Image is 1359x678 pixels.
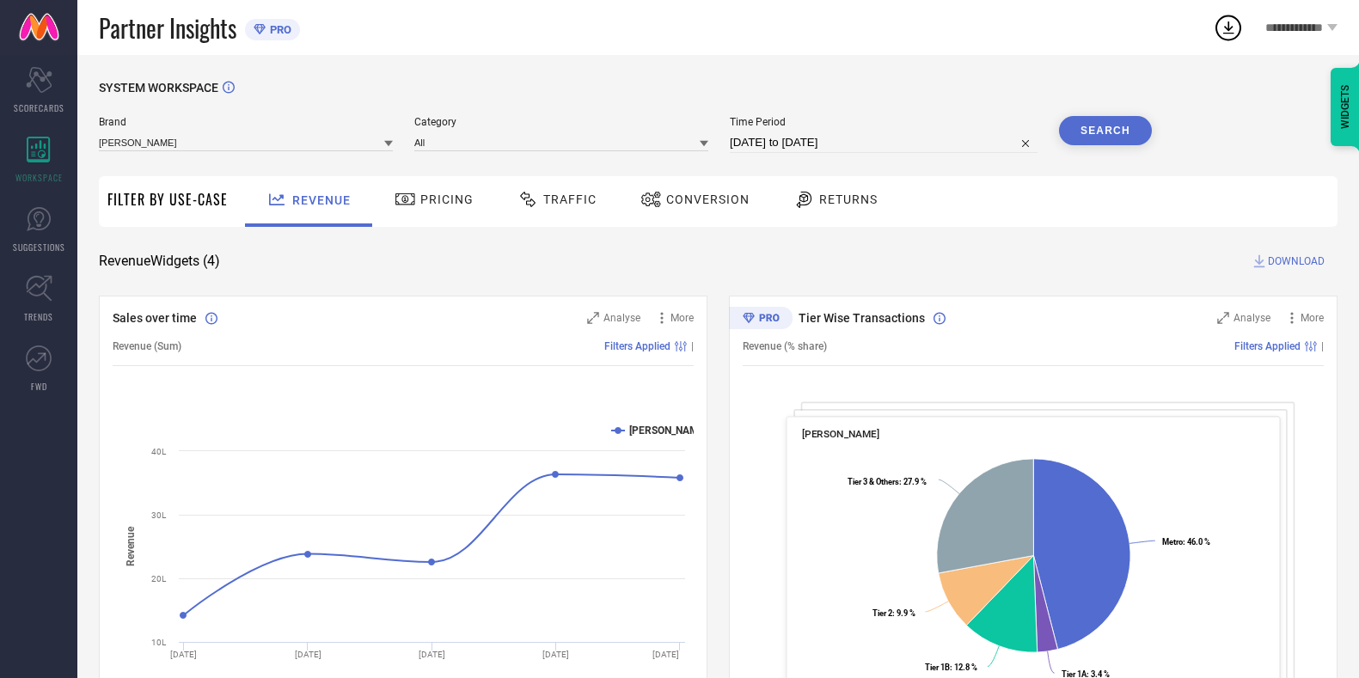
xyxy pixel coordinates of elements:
span: Time Period [730,116,1038,128]
tspan: Tier 1B [925,663,950,672]
text: : 12.8 % [925,663,977,672]
div: Open download list [1213,12,1244,43]
span: Partner Insights [99,10,236,46]
span: Tier Wise Transactions [799,311,925,325]
span: Conversion [666,192,750,206]
span: More [670,312,694,324]
span: Traffic [543,192,597,206]
text: [DATE] [652,650,679,659]
span: DOWNLOAD [1268,253,1325,270]
span: Revenue (% share) [743,340,827,352]
text: [DATE] [295,650,321,659]
span: Returns [819,192,878,206]
text: : 27.9 % [848,477,927,486]
span: Revenue [292,193,351,207]
div: Premium [729,307,793,333]
text: : 9.9 % [872,608,915,618]
span: | [1321,340,1324,352]
span: PRO [266,23,291,36]
tspan: Tier 2 [872,608,892,618]
span: [PERSON_NAME] [802,428,880,440]
text: [DATE] [419,650,445,659]
text: : 46.0 % [1162,537,1210,547]
span: More [1301,312,1324,324]
span: | [691,340,694,352]
span: Filter By Use-Case [107,189,228,210]
span: Analyse [1234,312,1270,324]
text: 40L [151,447,167,456]
span: Pricing [420,192,474,206]
span: Analyse [603,312,640,324]
text: [DATE] [170,650,197,659]
span: SCORECARDS [14,101,64,114]
text: [PERSON_NAME] [629,425,707,437]
span: SUGGESTIONS [13,241,65,253]
text: 30L [151,510,167,520]
input: Select time period [730,132,1038,153]
span: Revenue Widgets ( 4 ) [99,253,220,270]
text: [DATE] [542,650,569,659]
span: Filters Applied [1234,340,1301,352]
button: Search [1059,116,1152,145]
span: Category [414,116,708,128]
svg: Zoom [1217,312,1229,324]
text: 20L [151,574,167,583]
span: WORKSPACE [15,171,63,184]
span: Revenue (Sum) [113,340,181,352]
text: 10L [151,638,167,647]
span: FWD [31,380,47,393]
tspan: Revenue [125,526,137,566]
span: TRENDS [24,310,53,323]
span: SYSTEM WORKSPACE [99,81,218,95]
span: Sales over time [113,311,197,325]
tspan: Tier 3 & Others [848,477,899,486]
tspan: Metro [1162,537,1183,547]
span: Filters Applied [604,340,670,352]
svg: Zoom [587,312,599,324]
span: Brand [99,116,393,128]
